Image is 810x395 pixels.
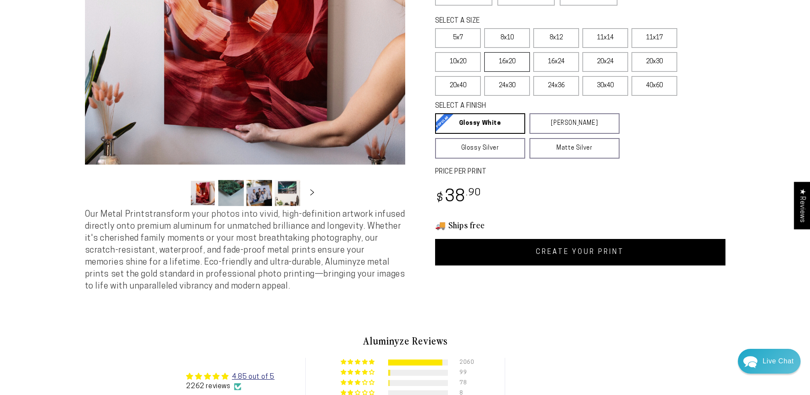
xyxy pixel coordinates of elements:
label: 16x20 [484,52,530,72]
div: 2060 [459,360,470,366]
label: 20x30 [632,52,677,72]
label: PRICE PER PRINT [435,167,725,177]
a: CREATE YOUR PRINT [435,239,725,265]
h3: 🚚 Ships free [435,219,725,230]
div: 2262 reviews [186,382,274,391]
div: Contact Us Directly [763,349,794,374]
bdi: 38 [435,189,482,206]
img: Verified Checkmark [234,383,241,390]
a: 4.85 out of 5 [232,374,275,380]
sup: .90 [466,188,481,198]
a: Glossy Silver [435,138,525,159]
div: 99 [459,370,470,376]
div: 91% (2060) reviews with 5 star rating [341,359,376,366]
label: 20x24 [582,52,628,72]
span: Our Metal Prints transform your photos into vivid, high-definition artwork infused directly onto ... [85,210,405,291]
label: 24x36 [533,76,579,96]
label: 11x14 [582,28,628,48]
div: 3% (78) reviews with 3 star rating [341,380,376,386]
label: 30x40 [582,76,628,96]
legend: SELECT A FINISH [435,101,599,111]
div: Average rating is 4.85 stars [186,371,274,382]
div: 78 [459,380,470,386]
label: 8x10 [484,28,530,48]
div: Chat widget toggle [738,349,801,374]
label: 24x30 [484,76,530,96]
a: Glossy White [435,113,525,134]
button: Slide left [169,183,187,202]
label: 5x7 [435,28,481,48]
button: Load image 2 in gallery view [218,180,244,206]
a: Matte Silver [529,138,620,159]
button: Load image 4 in gallery view [275,180,300,206]
button: Slide right [303,183,322,202]
span: $ [436,193,444,204]
div: 4% (99) reviews with 4 star rating [341,369,376,376]
div: Click to open Judge.me floating reviews tab [794,182,810,229]
h2: Aluminyze Reviews [156,333,655,348]
button: Load image 1 in gallery view [190,180,216,206]
label: 20x40 [435,76,481,96]
button: Load image 3 in gallery view [246,180,272,206]
label: 11x17 [632,28,677,48]
label: 10x20 [435,52,481,72]
label: 16x24 [533,52,579,72]
label: 40x60 [632,76,677,96]
legend: SELECT A SIZE [435,16,606,26]
a: [PERSON_NAME] [529,113,620,134]
label: 8x12 [533,28,579,48]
